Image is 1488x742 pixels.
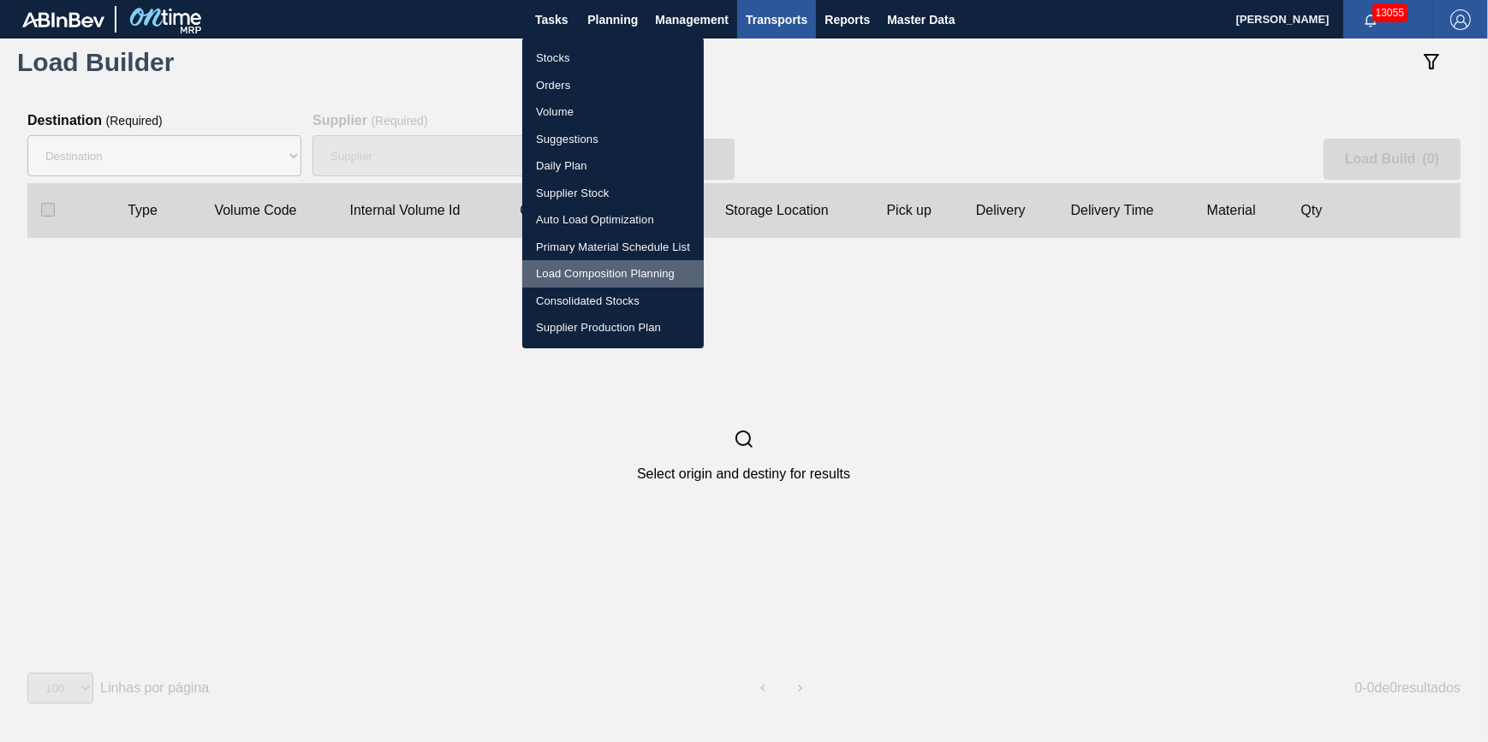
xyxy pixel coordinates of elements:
a: Load Composition Planning [522,260,704,288]
a: Daily Plan [522,152,704,180]
a: Supplier Production Plan [522,314,704,341]
a: Orders [522,72,704,99]
a: Auto Load Optimization [522,206,704,234]
a: Volume [522,98,704,126]
a: Stocks [522,45,704,72]
a: Primary Material Schedule List [522,234,704,261]
a: Supplier Stock [522,180,704,207]
a: Consolidated Stocks [522,288,704,315]
a: Suggestions [522,126,704,153]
